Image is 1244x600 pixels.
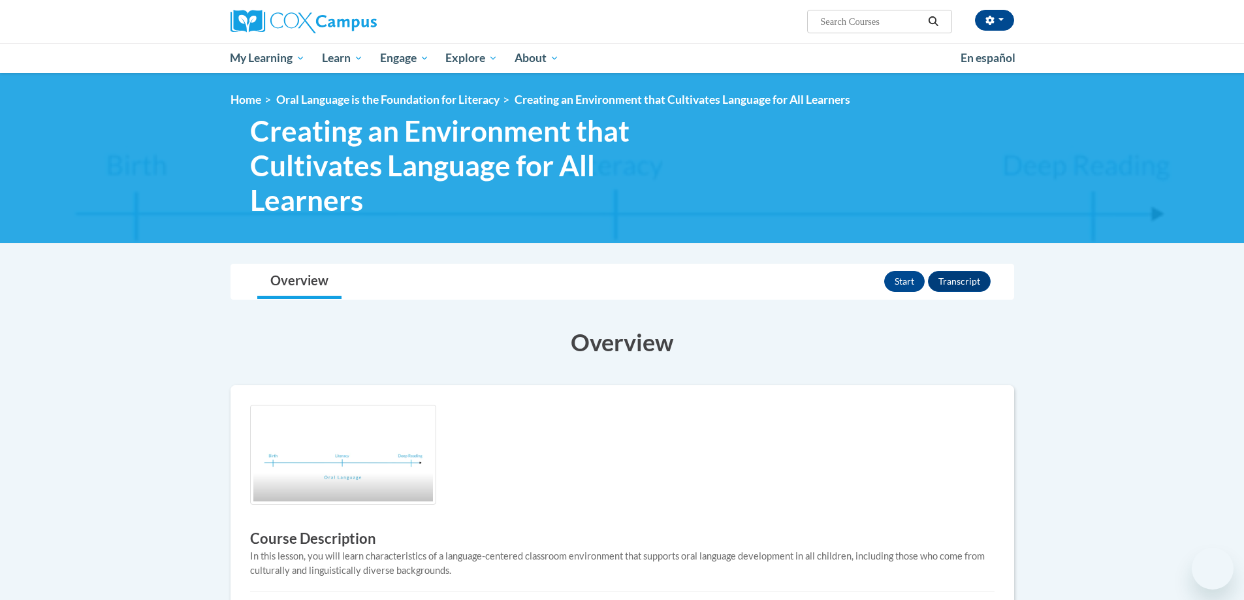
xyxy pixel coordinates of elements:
[276,93,500,106] a: Oral Language is the Foundation for Literacy
[250,405,436,505] img: Course logo image
[515,93,850,106] span: Creating an Environment that Cultivates Language for All Learners
[322,50,363,66] span: Learn
[923,14,943,29] button: Search
[506,43,567,73] a: About
[230,50,305,66] span: My Learning
[961,51,1015,65] span: En español
[380,50,429,66] span: Engage
[884,271,925,292] button: Start
[231,10,479,33] a: Cox Campus
[222,43,314,73] a: My Learning
[445,50,498,66] span: Explore
[952,44,1024,72] a: En español
[313,43,372,73] a: Learn
[1192,548,1234,590] iframe: Button to launch messaging window
[975,10,1014,31] button: Account Settings
[211,43,1034,73] div: Main menu
[231,326,1014,358] h3: Overview
[231,10,377,33] img: Cox Campus
[250,114,701,217] span: Creating an Environment that Cultivates Language for All Learners
[250,549,995,578] div: In this lesson, you will learn characteristics of a language-centered classroom environment that ...
[515,50,559,66] span: About
[372,43,438,73] a: Engage
[437,43,506,73] a: Explore
[257,264,342,299] a: Overview
[819,14,923,29] input: Search Courses
[231,93,261,106] a: Home
[928,271,991,292] button: Transcript
[250,529,995,549] h3: Course Description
